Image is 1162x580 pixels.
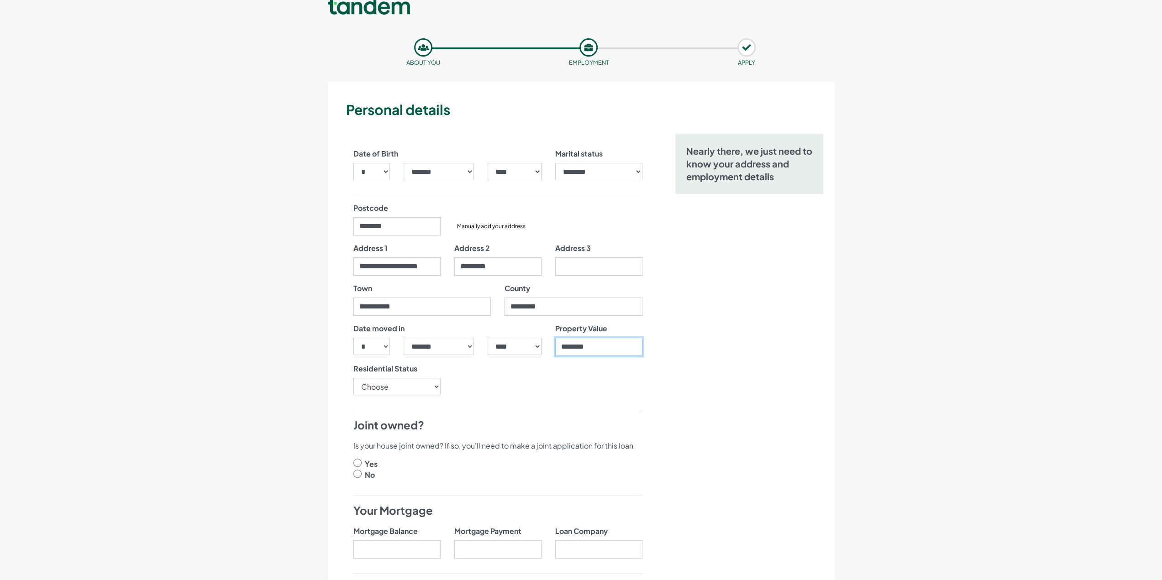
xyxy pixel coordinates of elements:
[353,243,387,254] label: Address 1
[406,59,440,66] small: About you
[738,59,755,66] small: APPLY
[353,526,418,537] label: Mortgage Balance
[365,470,375,481] label: No
[555,526,608,537] label: Loan Company
[353,148,398,159] label: Date of Birth
[555,243,591,254] label: Address 3
[365,459,378,470] label: Yes
[454,222,528,231] button: Manually add your address
[353,203,388,214] label: Postcode
[346,100,831,119] h3: Personal details
[353,418,642,433] h4: Joint owned?
[568,59,609,66] small: Employment
[353,503,642,518] h4: Your Mortgage
[353,323,405,334] label: Date moved in
[555,323,607,334] label: Property Value
[505,283,530,294] label: County
[555,148,603,159] label: Marital status
[454,526,521,537] label: Mortgage Payment
[353,440,642,451] p: Is your house joint owned? If so, you'll need to make a joint application for this loan
[353,283,372,294] label: Town
[686,145,813,183] h5: Nearly there, we just need to know your address and employment details
[353,363,417,374] label: Residential Status
[454,243,490,254] label: Address 2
